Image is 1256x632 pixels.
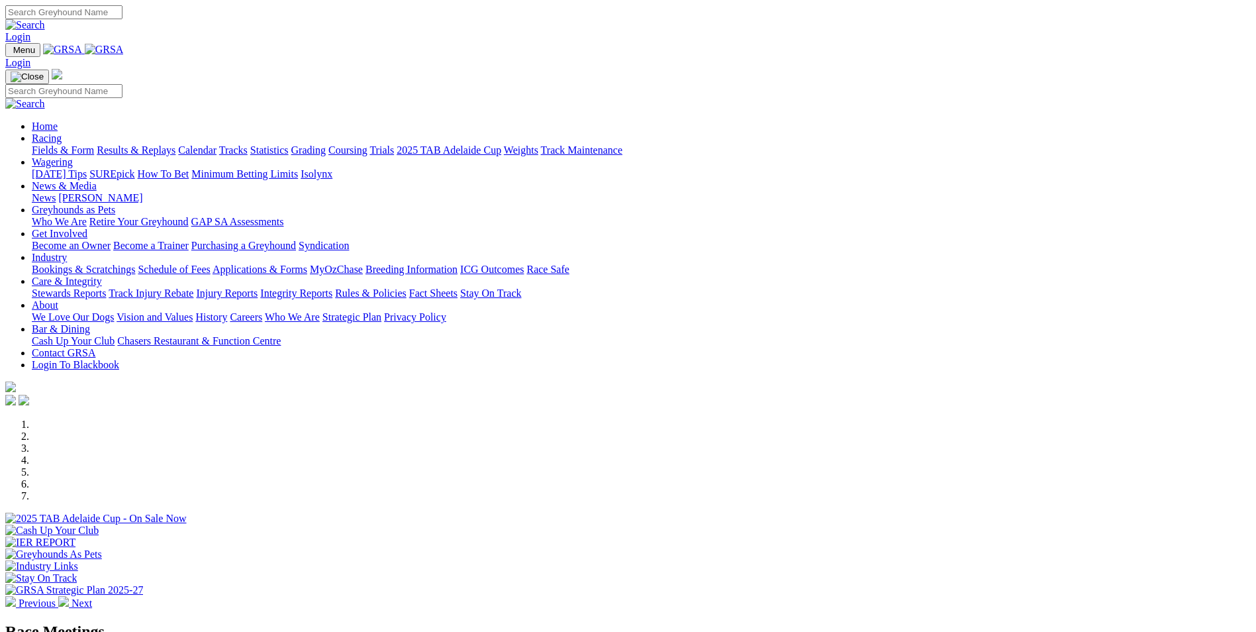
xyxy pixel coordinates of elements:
[52,69,62,79] img: logo-grsa-white.png
[5,560,78,572] img: Industry Links
[299,240,349,251] a: Syndication
[32,359,119,370] a: Login To Blackbook
[97,144,175,156] a: Results & Replays
[117,311,193,323] a: Vision and Values
[322,311,381,323] a: Strategic Plan
[32,240,111,251] a: Become an Owner
[89,168,134,180] a: SUREpick
[32,156,73,168] a: Wagering
[32,192,56,203] a: News
[460,288,521,299] a: Stay On Track
[291,144,326,156] a: Grading
[58,192,142,203] a: [PERSON_NAME]
[32,216,1251,228] div: Greyhounds as Pets
[32,168,87,180] a: [DATE] Tips
[5,549,102,560] img: Greyhounds As Pets
[5,31,30,42] a: Login
[72,598,92,609] span: Next
[5,70,49,84] button: Toggle navigation
[191,240,296,251] a: Purchasing a Greyhound
[117,335,281,346] a: Chasers Restaurant & Function Centre
[5,19,45,31] img: Search
[213,264,307,275] a: Applications & Forms
[32,299,58,311] a: About
[5,598,58,609] a: Previous
[32,132,62,144] a: Racing
[32,144,94,156] a: Fields & Form
[32,264,135,275] a: Bookings & Scratchings
[19,395,29,405] img: twitter.svg
[32,144,1251,156] div: Racing
[13,45,35,55] span: Menu
[541,144,622,156] a: Track Maintenance
[5,98,45,110] img: Search
[43,44,82,56] img: GRSA
[195,311,227,323] a: History
[219,144,248,156] a: Tracks
[32,264,1251,276] div: Industry
[32,121,58,132] a: Home
[5,382,16,392] img: logo-grsa-white.png
[32,228,87,239] a: Get Involved
[32,240,1251,252] div: Get Involved
[32,216,87,227] a: Who We Are
[32,168,1251,180] div: Wagering
[32,180,97,191] a: News & Media
[260,288,332,299] a: Integrity Reports
[32,311,114,323] a: We Love Our Dogs
[191,216,284,227] a: GAP SA Assessments
[384,311,446,323] a: Privacy Policy
[178,144,217,156] a: Calendar
[32,347,95,358] a: Contact GRSA
[5,43,40,57] button: Toggle navigation
[11,72,44,82] img: Close
[89,216,189,227] a: Retire Your Greyhound
[5,513,187,525] img: 2025 TAB Adelaide Cup - On Sale Now
[301,168,332,180] a: Isolynx
[32,276,102,287] a: Care & Integrity
[32,311,1251,323] div: About
[58,596,69,607] img: chevron-right-pager-white.svg
[230,311,262,323] a: Careers
[504,144,538,156] a: Weights
[5,584,143,596] img: GRSA Strategic Plan 2025-27
[5,537,75,549] img: IER REPORT
[85,44,124,56] img: GRSA
[5,596,16,607] img: chevron-left-pager-white.svg
[32,288,1251,299] div: Care & Integrity
[397,144,501,156] a: 2025 TAB Adelaide Cup
[365,264,458,275] a: Breeding Information
[409,288,458,299] a: Fact Sheets
[32,323,90,335] a: Bar & Dining
[5,5,122,19] input: Search
[138,168,189,180] a: How To Bet
[460,264,524,275] a: ICG Outcomes
[196,288,258,299] a: Injury Reports
[5,395,16,405] img: facebook.svg
[250,144,289,156] a: Statistics
[5,525,99,537] img: Cash Up Your Club
[138,264,210,275] a: Schedule of Fees
[335,288,407,299] a: Rules & Policies
[5,57,30,68] a: Login
[113,240,189,251] a: Become a Trainer
[19,598,56,609] span: Previous
[32,192,1251,204] div: News & Media
[369,144,394,156] a: Trials
[265,311,320,323] a: Who We Are
[5,572,77,584] img: Stay On Track
[32,288,106,299] a: Stewards Reports
[32,335,115,346] a: Cash Up Your Club
[109,288,193,299] a: Track Injury Rebate
[5,84,122,98] input: Search
[328,144,367,156] a: Coursing
[58,598,92,609] a: Next
[32,204,115,215] a: Greyhounds as Pets
[32,252,67,263] a: Industry
[191,168,298,180] a: Minimum Betting Limits
[526,264,569,275] a: Race Safe
[32,335,1251,347] div: Bar & Dining
[310,264,363,275] a: MyOzChase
